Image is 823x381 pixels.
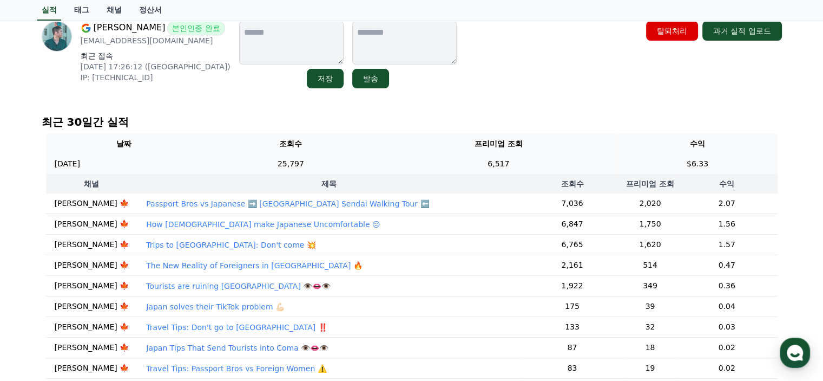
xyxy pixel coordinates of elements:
[617,154,777,174] td: $6.33
[624,358,676,379] td: 19
[46,296,138,317] td: [PERSON_NAME] 🍁
[521,338,624,358] td: 87
[521,358,624,379] td: 83
[71,291,140,318] a: Messages
[617,134,777,154] th: 수익
[146,219,380,230] button: How [DEMOGRAPHIC_DATA] make Japanese Uncomfortable 😔
[146,281,331,292] button: Tourists are ruining [GEOGRAPHIC_DATA] 👁️👄👁️
[146,260,362,271] button: The New Reality of Foreigners in [GEOGRAPHIC_DATA] 🔥
[146,322,327,333] button: Travel Tips: Don't go to [GEOGRAPHIC_DATA] ‼️
[624,235,676,255] td: 1,620
[379,134,617,154] th: 프리미엄 조회
[521,174,624,193] th: 조회수
[160,307,187,316] span: Settings
[46,134,202,154] th: 날짜
[202,134,380,154] th: 조회수
[676,255,778,276] td: 0.47
[624,276,676,296] td: 349
[146,363,326,374] button: Travel Tips: Passport Bros vs Foreign Women ⚠️
[379,154,617,174] td: 6,517
[90,308,122,317] span: Messages
[46,276,138,296] td: [PERSON_NAME] 🍁
[676,338,778,358] td: 0.02
[521,235,624,255] td: 6,765
[81,50,231,61] p: 최근 접속
[521,193,624,214] td: 7,036
[624,174,676,193] th: 프리미엄 조회
[94,21,166,35] span: [PERSON_NAME]
[521,255,624,276] td: 2,161
[28,307,47,316] span: Home
[676,174,778,193] th: 수익
[521,276,624,296] td: 1,922
[521,214,624,235] td: 6,847
[81,72,231,83] p: IP: [TECHNICAL_ID]
[46,255,138,276] td: [PERSON_NAME] 🍁
[42,114,782,130] p: 최근 30일간 실적
[146,343,328,353] button: Japan Tips That Send Tourists into Coma 👁️👄👁️
[624,214,676,235] td: 1,750
[676,193,778,214] td: 2.07
[46,174,138,193] th: 채널
[81,35,231,46] p: [EMAIL_ADDRESS][DOMAIN_NAME]
[46,214,138,235] td: [PERSON_NAME] 🍁
[676,214,778,235] td: 1.56
[42,21,72,51] img: profile image
[202,154,380,174] td: 25,797
[676,317,778,338] td: 0.03
[624,317,676,338] td: 32
[167,21,225,35] span: 본인인증 완료
[624,255,676,276] td: 514
[46,317,138,338] td: [PERSON_NAME] 🍁
[624,338,676,358] td: 18
[46,358,138,379] td: [PERSON_NAME] 🍁
[146,240,316,250] button: Trips to [GEOGRAPHIC_DATA]: Don't come 💥
[46,235,138,255] td: [PERSON_NAME] 🍁
[676,296,778,317] td: 0.04
[624,296,676,317] td: 39
[46,193,138,214] td: [PERSON_NAME] 🍁
[676,358,778,379] td: 0.02
[676,276,778,296] td: 0.36
[81,61,231,72] p: [DATE] 17:26:12 ([GEOGRAPHIC_DATA])
[146,198,429,209] button: Passport Bros vs Japanese ➡️ [GEOGRAPHIC_DATA] Sendai Walking Tour ⬅️
[137,174,521,193] th: 제목
[140,291,208,318] a: Settings
[624,193,676,214] td: 2,020
[646,21,698,41] button: 탈퇴처리
[521,317,624,338] td: 133
[521,296,624,317] td: 175
[46,338,138,358] td: [PERSON_NAME] 🍁
[146,301,285,312] button: Japan solves their TikTok problem 💪🏻
[307,69,344,88] button: 저장
[55,158,80,170] p: [DATE]
[676,235,778,255] td: 1.57
[702,21,782,41] button: 과거 실적 업로드
[3,291,71,318] a: Home
[352,69,389,88] button: 발송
